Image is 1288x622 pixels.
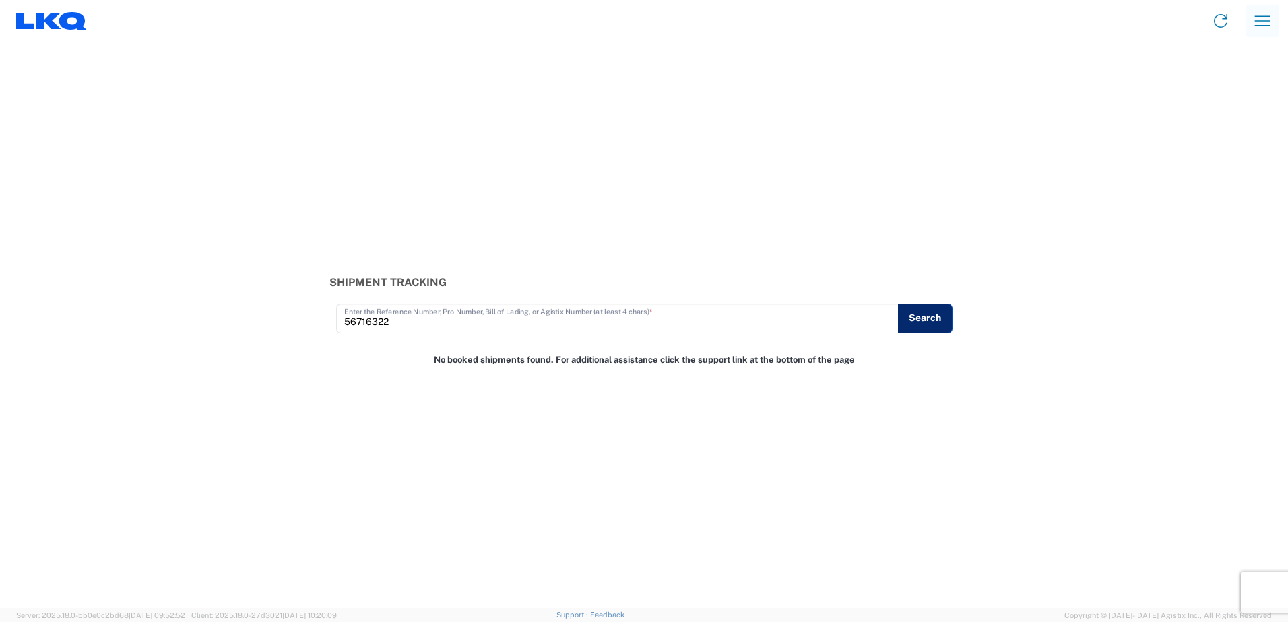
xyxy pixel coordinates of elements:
[898,304,953,333] button: Search
[556,611,590,619] a: Support
[1064,609,1272,621] span: Copyright © [DATE]-[DATE] Agistix Inc., All Rights Reserved
[191,611,337,619] span: Client: 2025.18.0-27d3021
[282,611,337,619] span: [DATE] 10:20:09
[329,276,959,289] h3: Shipment Tracking
[322,347,966,374] div: No booked shipments found. For additional assistance click the support link at the bottom of the ...
[16,611,185,619] span: Server: 2025.18.0-bb0e0c2bd68
[590,611,624,619] a: Feedback
[129,611,185,619] span: [DATE] 09:52:52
